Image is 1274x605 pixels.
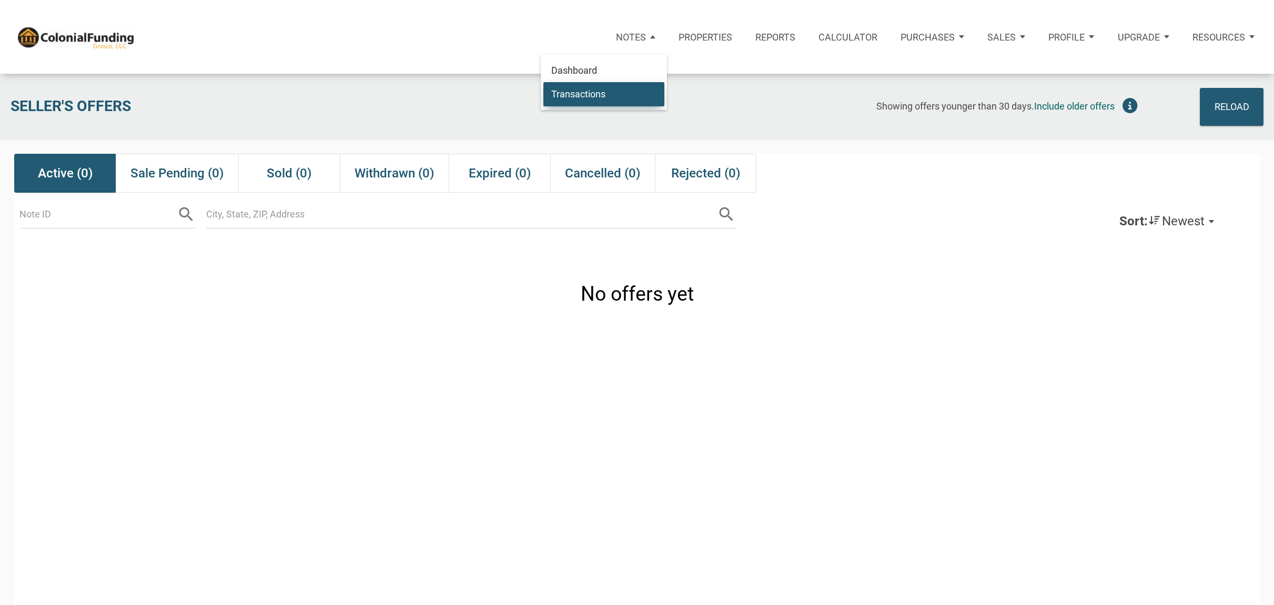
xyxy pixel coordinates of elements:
div: Seller's Offers [5,88,385,126]
p: Purchases [901,32,955,43]
div: Sort: [1119,214,1148,229]
div: Sold (0) [238,154,340,192]
p: Sales [987,32,1016,43]
p: Resources [1192,32,1245,43]
div: Active (0) [14,154,116,192]
span: Showing offers younger than 30 days. [876,101,1034,112]
a: Calculator [807,18,889,56]
p: Profile [1048,32,1085,43]
span: Newest [1162,214,1205,229]
button: Upgrade [1106,18,1181,56]
p: Calculator [818,32,877,43]
span: Expired (0) [469,164,531,183]
a: Transactions [543,82,664,106]
button: Profile [1037,18,1106,56]
span: Include older offers [1034,101,1115,112]
button: Sort:Newest [1105,203,1228,240]
button: Reload [1200,88,1263,126]
div: Withdrawn (0) [340,154,448,192]
div: Cancelled (0) [550,154,654,192]
a: Dashboard [543,58,664,82]
span: Rejected (0) [671,164,741,183]
span: Sold (0) [267,164,312,183]
span: Withdrawn (0) [355,164,434,183]
span: Sale Pending (0) [130,164,224,183]
i: search [717,205,736,224]
span: Cancelled (0) [565,164,641,183]
div: Expired (0) [449,154,551,192]
button: Purchases [889,18,976,56]
p: Reports [755,32,795,43]
button: Sales [976,18,1037,56]
p: Upgrade [1118,32,1160,43]
a: Notes DashboardTransactions [604,18,667,56]
img: NoteUnlimited [16,25,135,49]
span: Active (0) [38,164,93,183]
a: Properties [667,18,744,56]
div: Rejected (0) [655,154,757,192]
button: Reports [744,18,807,56]
button: Notes [604,18,667,56]
input: Note ID [19,200,177,229]
p: Properties [679,32,732,43]
div: Sale Pending (0) [116,154,238,192]
i: search [177,205,196,224]
h3: No offers yet [581,280,694,308]
button: Resources [1181,18,1266,56]
input: City, State, ZIP, Address [206,200,717,229]
div: Reload [1214,96,1249,118]
p: Notes [616,32,646,43]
